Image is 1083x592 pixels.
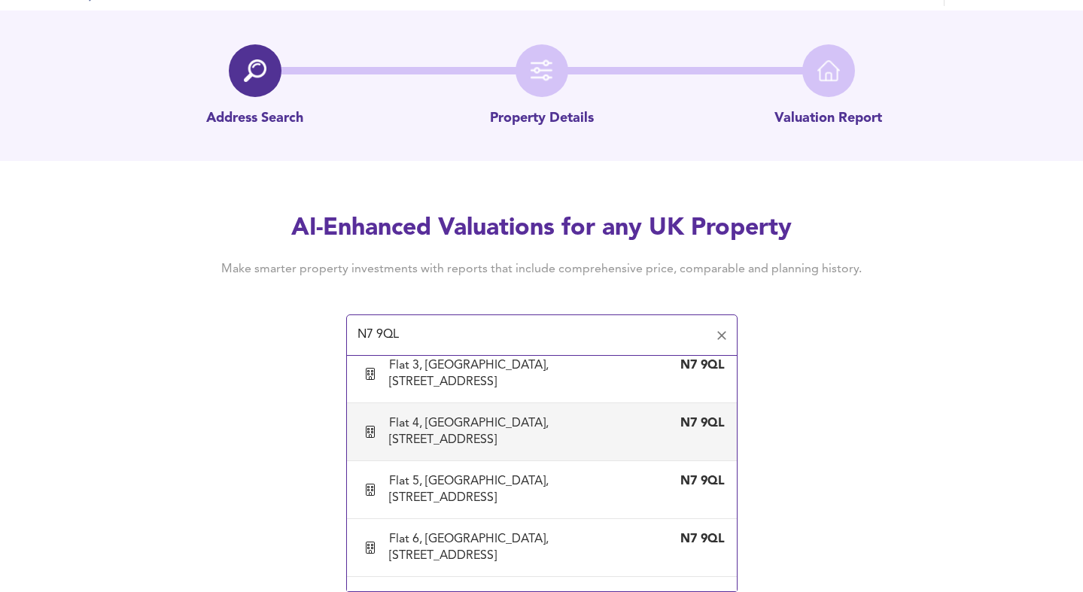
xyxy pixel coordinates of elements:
[199,261,885,278] h4: Make smarter property investments with reports that include comprehensive price, comparable and p...
[206,109,303,129] p: Address Search
[665,357,725,374] div: N7 9QL
[711,325,732,346] button: Clear
[389,415,665,448] div: Flat 4, [GEOGRAPHIC_DATA], [STREET_ADDRESS]
[665,415,725,432] div: N7 9QL
[665,473,725,490] div: N7 9QL
[774,109,882,129] p: Valuation Report
[353,321,708,350] input: Enter a postcode to start...
[389,357,665,390] div: Flat 3, [GEOGRAPHIC_DATA], [STREET_ADDRESS]
[665,531,725,548] div: N7 9QL
[389,473,665,506] div: Flat 5, [GEOGRAPHIC_DATA], [STREET_ADDRESS]
[244,59,266,82] img: search-icon
[531,59,553,82] img: filter-icon
[199,212,885,245] h2: AI-Enhanced Valuations for any UK Property
[817,59,840,82] img: home-icon
[389,531,665,564] div: Flat 6, [GEOGRAPHIC_DATA], [STREET_ADDRESS]
[490,109,594,129] p: Property Details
